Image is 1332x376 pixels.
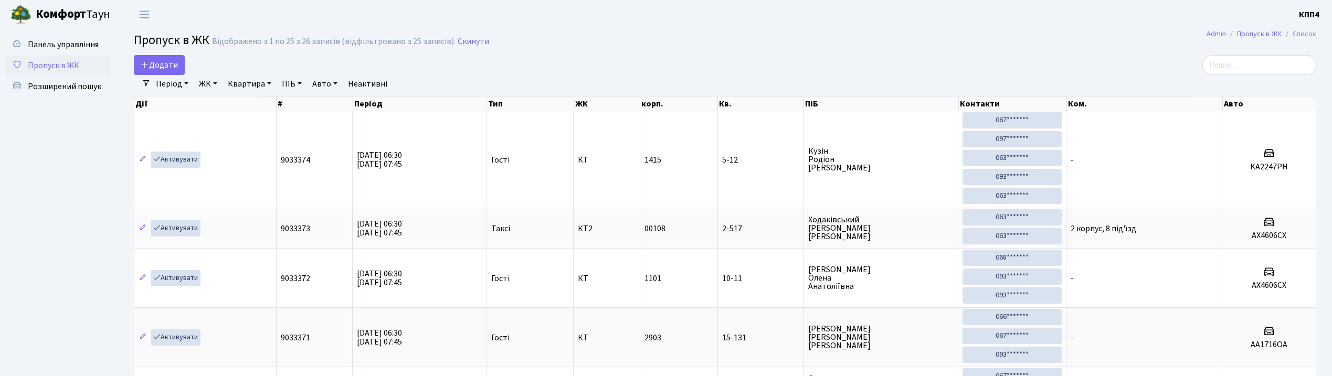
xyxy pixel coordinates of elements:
span: 1101 [644,273,661,284]
span: Панель управління [28,39,99,50]
span: 1415 [644,154,661,166]
a: Додати [134,55,185,75]
a: КПП4 [1299,8,1319,21]
span: - [1071,332,1074,343]
a: Розширений пошук [5,76,110,97]
th: ПІБ [804,96,959,111]
span: 9033371 [281,332,310,343]
span: Пропуск в ЖК [28,60,79,71]
span: 10-11 [722,274,799,283]
span: [DATE] 06:30 [DATE] 07:45 [357,268,402,288]
button: Переключити навігацію [131,6,157,23]
span: [DATE] 06:30 [DATE] 07:45 [357,218,402,239]
span: 15-131 [722,334,799,342]
a: Активувати [151,152,200,168]
nav: breadcrumb [1191,23,1332,45]
th: Авто [1223,96,1317,111]
a: Пропуск в ЖК [1237,28,1282,39]
th: корп. [640,96,718,111]
b: КПП4 [1299,9,1319,20]
a: Пропуск в ЖК [5,55,110,76]
th: Період [353,96,488,111]
a: ПІБ [278,75,306,93]
a: Період [152,75,193,93]
span: 2903 [644,332,661,343]
a: Авто [308,75,342,93]
span: Додати [141,59,178,71]
th: Тип [487,96,574,111]
a: Квартира [224,75,276,93]
a: Скинути [458,37,489,47]
span: [PERSON_NAME] Олена Анатоліївна [808,265,954,291]
span: Розширений пошук [28,81,101,92]
div: Відображено з 1 по 25 з 26 записів (відфільтровано з 25 записів). [212,37,456,47]
a: Активувати [151,220,200,237]
th: Кв. [718,96,804,111]
span: Таксі [491,224,510,233]
input: Пошук... [1202,55,1316,75]
span: Таун [36,6,110,24]
a: ЖК [195,75,221,93]
span: КТ [578,274,635,283]
span: 5-12 [722,156,799,164]
th: Дії [134,96,277,111]
span: Гості [491,334,510,342]
th: Контакти [959,96,1067,111]
span: Гості [491,274,510,283]
b: Комфорт [36,6,86,23]
span: КТ [578,334,635,342]
span: 2 корпус, 8 під'їзд [1071,223,1136,234]
span: 00108 [644,223,665,234]
span: КТ [578,156,635,164]
th: ЖК [574,96,640,111]
span: КТ2 [578,224,635,233]
span: Пропуск в ЖК [134,31,209,49]
span: Ходаківський [PERSON_NAME] [PERSON_NAME] [808,216,954,241]
a: Admin [1207,28,1226,39]
span: Гості [491,156,510,164]
span: 9033372 [281,273,310,284]
span: - [1071,154,1074,166]
h5: АХ4606СХ [1227,231,1312,241]
h5: AX4606CX [1227,281,1312,291]
a: Активувати [151,270,200,286]
span: Кузін Родіон [PERSON_NAME] [808,147,954,172]
li: Список [1282,28,1316,40]
span: 9033373 [281,223,310,234]
th: # [277,96,353,111]
span: [DATE] 06:30 [DATE] 07:45 [357,327,402,348]
a: Активувати [151,329,200,346]
h5: AA1716OA [1227,340,1312,350]
span: - [1071,273,1074,284]
span: 2-517 [722,224,799,233]
span: [PERSON_NAME] [PERSON_NAME] [PERSON_NAME] [808,325,954,350]
a: Панель управління [5,34,110,55]
span: 9033374 [281,154,310,166]
h5: КА2247РН [1227,162,1312,172]
a: Неактивні [344,75,392,93]
th: Ком. [1067,96,1223,111]
img: logo.png [10,4,31,25]
span: [DATE] 06:30 [DATE] 07:45 [357,149,402,170]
